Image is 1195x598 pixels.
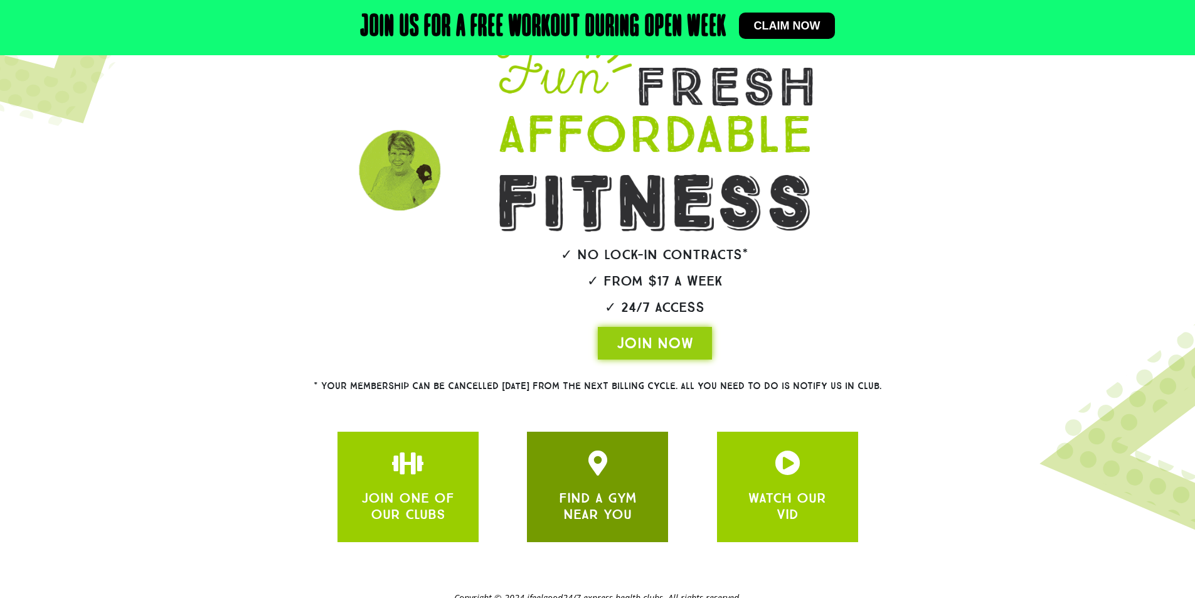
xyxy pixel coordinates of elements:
[754,20,821,31] span: Claim now
[585,451,610,476] a: JOIN ONE OF OUR CLUBS
[461,301,849,314] h2: ✓ 24/7 Access
[360,13,726,43] h2: Join us for a free workout during open week
[395,451,420,476] a: JOIN ONE OF OUR CLUBS
[617,333,693,353] span: JOIN NOW
[268,382,927,391] h2: * Your membership can be cancelled [DATE] from the next billing cycle. All you need to do is noti...
[748,489,826,523] a: WATCH OUR VID
[559,489,637,523] a: FIND A GYM NEAR YOU
[598,327,712,360] a: JOIN NOW
[361,489,454,523] a: JOIN ONE OF OUR CLUBS
[775,451,800,476] a: JOIN ONE OF OUR CLUBS
[739,13,836,39] a: Claim now
[461,274,849,288] h2: ✓ From $17 a week
[461,248,849,262] h2: ✓ No lock-in contracts*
